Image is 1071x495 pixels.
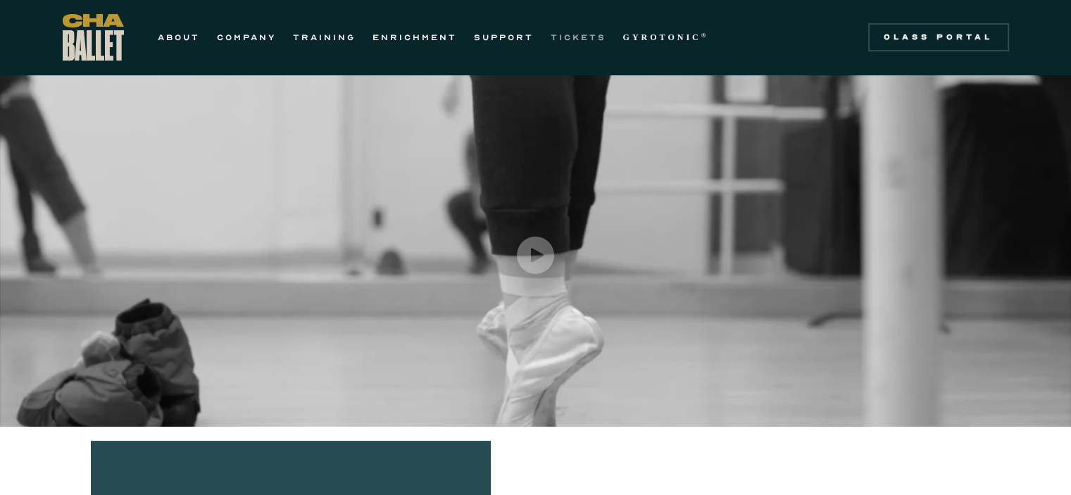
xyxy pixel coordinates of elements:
[474,29,534,46] a: SUPPORT
[158,29,200,46] a: ABOUT
[372,29,457,46] a: ENRICHMENT
[623,32,701,42] strong: GYROTONIC
[217,29,276,46] a: COMPANY
[868,23,1009,51] a: Class Portal
[701,32,709,39] sup: ®
[63,14,124,61] a: home
[293,29,356,46] a: TRAINING
[877,32,1001,43] div: Class Portal
[623,29,709,46] a: GYROTONIC®
[551,29,606,46] a: TICKETS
